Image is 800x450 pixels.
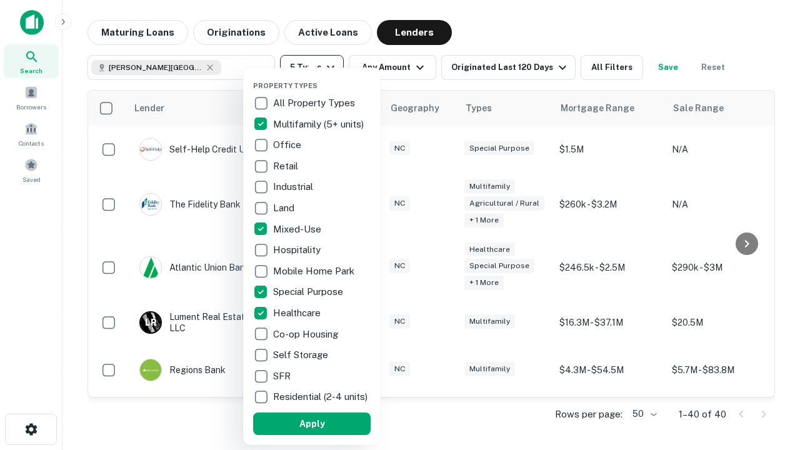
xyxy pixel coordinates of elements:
p: Office [273,137,304,152]
iframe: Chat Widget [737,350,800,410]
p: Retail [273,159,301,174]
p: Land [273,201,297,216]
p: Self Storage [273,347,331,362]
p: Mixed-Use [273,222,324,237]
p: Multifamily (5+ units) [273,117,366,132]
p: Hospitality [273,242,323,257]
button: Apply [253,412,371,435]
p: SFR [273,369,293,384]
p: Healthcare [273,306,323,321]
span: Property Types [253,82,317,89]
p: Co-op Housing [273,327,341,342]
p: Mobile Home Park [273,264,357,279]
p: Industrial [273,179,316,194]
p: Special Purpose [273,284,346,299]
p: All Property Types [273,96,357,111]
p: Residential (2-4 units) [273,389,370,404]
